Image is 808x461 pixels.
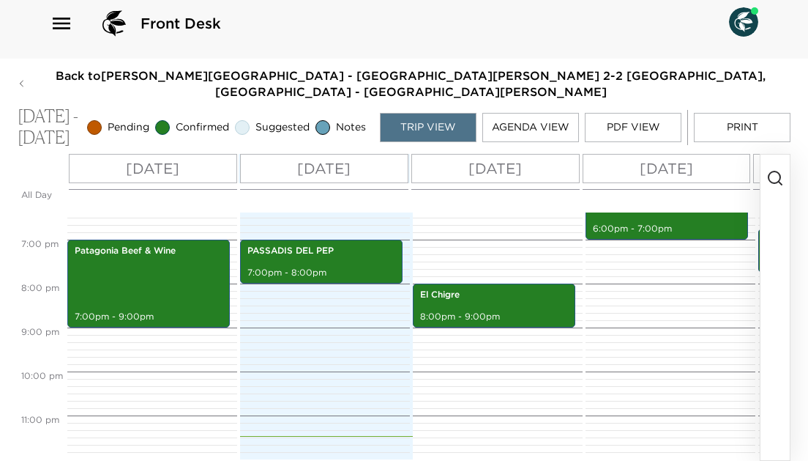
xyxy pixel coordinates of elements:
[380,113,476,142] button: Trip View
[336,120,366,135] span: Notes
[75,245,222,257] p: Patagonia Beef & Wine
[585,113,681,142] button: PDF View
[247,245,395,257] p: PASSADIS DEL PEP
[18,106,81,149] p: [DATE] - [DATE]
[482,113,579,142] button: Agenda View
[420,289,568,301] p: El Chigre
[694,113,790,142] button: Print
[583,154,751,183] button: [DATE]
[420,311,568,323] p: 8:00pm - 9:00pm
[18,326,63,337] span: 9:00 PM
[67,240,230,328] div: Patagonia Beef & Wine7:00pm - 9:00pm
[108,120,149,135] span: Pending
[413,284,575,328] div: El Chigre8:00pm - 9:00pm
[411,154,580,183] button: [DATE]
[75,311,222,323] p: 7:00pm - 9:00pm
[240,240,403,284] div: PASSADIS DEL PEP7:00pm - 8:00pm
[593,223,741,235] p: 6:00pm - 7:00pm
[18,370,67,381] span: 10:00 PM
[69,154,237,183] button: [DATE]
[176,120,229,135] span: Confirmed
[18,67,790,100] button: Back to[PERSON_NAME][GEOGRAPHIC_DATA] - [GEOGRAPHIC_DATA][PERSON_NAME] 2-2 [GEOGRAPHIC_DATA], [GE...
[18,238,62,249] span: 7:00 PM
[18,414,63,425] span: 11:00 PM
[255,120,310,135] span: Suggested
[729,7,758,37] img: User
[126,158,179,180] p: [DATE]
[586,196,748,240] div: [PERSON_NAME]6:00pm - 7:00pm
[247,267,395,279] p: 7:00pm - 8:00pm
[97,6,132,41] img: logo
[141,13,221,34] span: Front Desk
[297,158,351,180] p: [DATE]
[31,67,790,100] span: Back to [PERSON_NAME][GEOGRAPHIC_DATA] - [GEOGRAPHIC_DATA][PERSON_NAME] 2-2 [GEOGRAPHIC_DATA], [G...
[468,158,522,180] p: [DATE]
[240,154,408,183] button: [DATE]
[18,282,63,293] span: 8:00 PM
[21,189,64,202] p: All Day
[640,158,693,180] p: [DATE]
